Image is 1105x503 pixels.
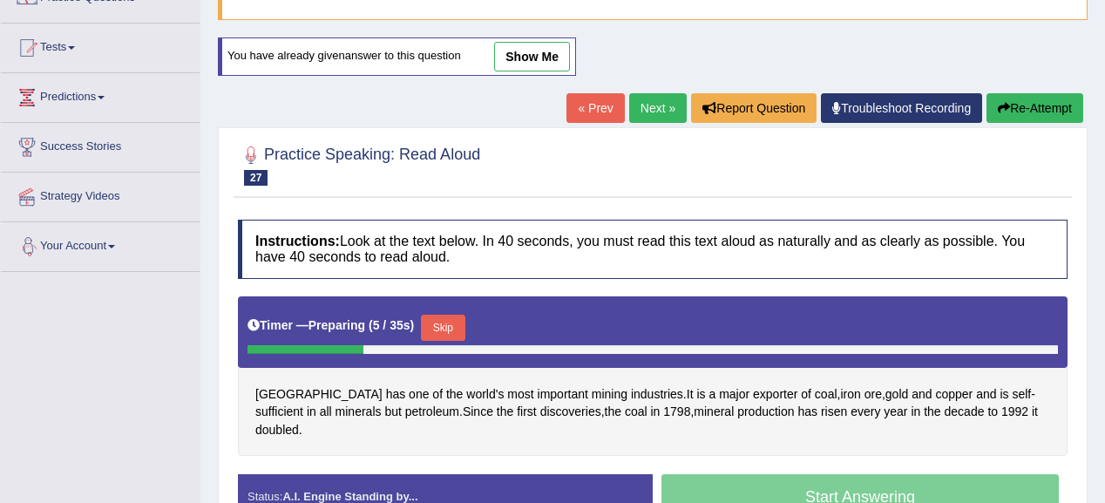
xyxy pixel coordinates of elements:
span: Click to see word definition [1032,403,1038,421]
span: Click to see word definition [466,385,504,404]
span: Click to see word definition [540,403,601,421]
span: Click to see word definition [497,403,513,421]
button: Skip [421,315,464,341]
b: Preparing [308,318,365,332]
span: Click to see word definition [987,403,998,421]
span: Click to see word definition [409,385,429,404]
span: Click to see word definition [517,403,537,421]
span: Click to see word definition [719,385,749,404]
span: Click to see word definition [815,385,837,404]
button: Report Question [691,93,817,123]
span: Click to see word definition [884,403,907,421]
a: Troubleshoot Recording [821,93,982,123]
b: ) [410,318,415,332]
span: Click to see word definition [405,403,459,421]
a: show me [494,42,570,71]
span: Click to see word definition [864,385,882,404]
span: Click to see word definition [255,385,383,404]
span: Click to see word definition [851,403,880,421]
span: Click to see word definition [592,385,627,404]
button: Re-Attempt [986,93,1083,123]
span: Click to see word definition [885,385,908,404]
a: Strategy Videos [1,173,200,216]
h4: Look at the text below. In 40 seconds, you must read this text aloud as naturally and as clearly ... [238,220,1068,278]
a: Tests [1,24,200,67]
span: Click to see word definition [945,403,985,421]
span: Click to see word definition [255,421,299,439]
span: Click to see word definition [911,403,920,421]
span: Click to see word definition [912,385,932,404]
span: Click to see word definition [935,385,973,404]
strong: A.I. Engine Standing by... [282,490,417,503]
span: Click to see word definition [737,403,794,421]
span: Click to see word definition [924,403,940,421]
span: Click to see word definition [976,385,996,404]
div: . , , - . , , . [238,296,1068,457]
h5: Timer — [247,319,414,332]
span: Click to see word definition [384,403,401,421]
a: Next » [629,93,687,123]
span: Click to see word definition [507,385,533,404]
span: Click to see word definition [336,403,382,421]
span: Click to see word definition [1012,385,1031,404]
span: Click to see word definition [320,403,332,421]
span: Click to see word definition [797,403,817,421]
span: Click to see word definition [432,385,443,404]
h2: Practice Speaking: Read Aloud [238,142,480,186]
span: Click to see word definition [801,385,811,404]
span: Click to see word definition [463,403,493,421]
span: Click to see word definition [753,385,797,404]
span: Click to see word definition [1001,403,1028,421]
span: Click to see word definition [446,385,463,404]
span: Click to see word definition [821,403,847,421]
a: « Prev [566,93,624,123]
div: You have already given answer to this question [218,37,576,76]
a: Your Account [1,222,200,266]
span: Click to see word definition [538,385,588,404]
span: Click to see word definition [694,403,734,421]
span: Click to see word definition [307,403,316,421]
span: Click to see word definition [1000,385,1008,404]
span: Click to see word definition [840,385,860,404]
a: Success Stories [1,123,200,167]
b: Instructions: [255,234,340,248]
span: Click to see word definition [605,403,621,421]
b: ( [369,318,373,332]
span: Click to see word definition [651,403,661,421]
span: Click to see word definition [386,385,406,404]
a: Predictions [1,73,200,117]
span: Click to see word definition [255,403,303,421]
span: Click to see word definition [663,403,690,421]
span: Click to see word definition [625,403,647,421]
span: Click to see word definition [708,385,715,404]
b: 5 / 35s [373,318,410,332]
span: Click to see word definition [687,385,694,404]
span: Click to see word definition [631,385,683,404]
span: 27 [244,170,268,186]
span: Click to see word definition [696,385,705,404]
